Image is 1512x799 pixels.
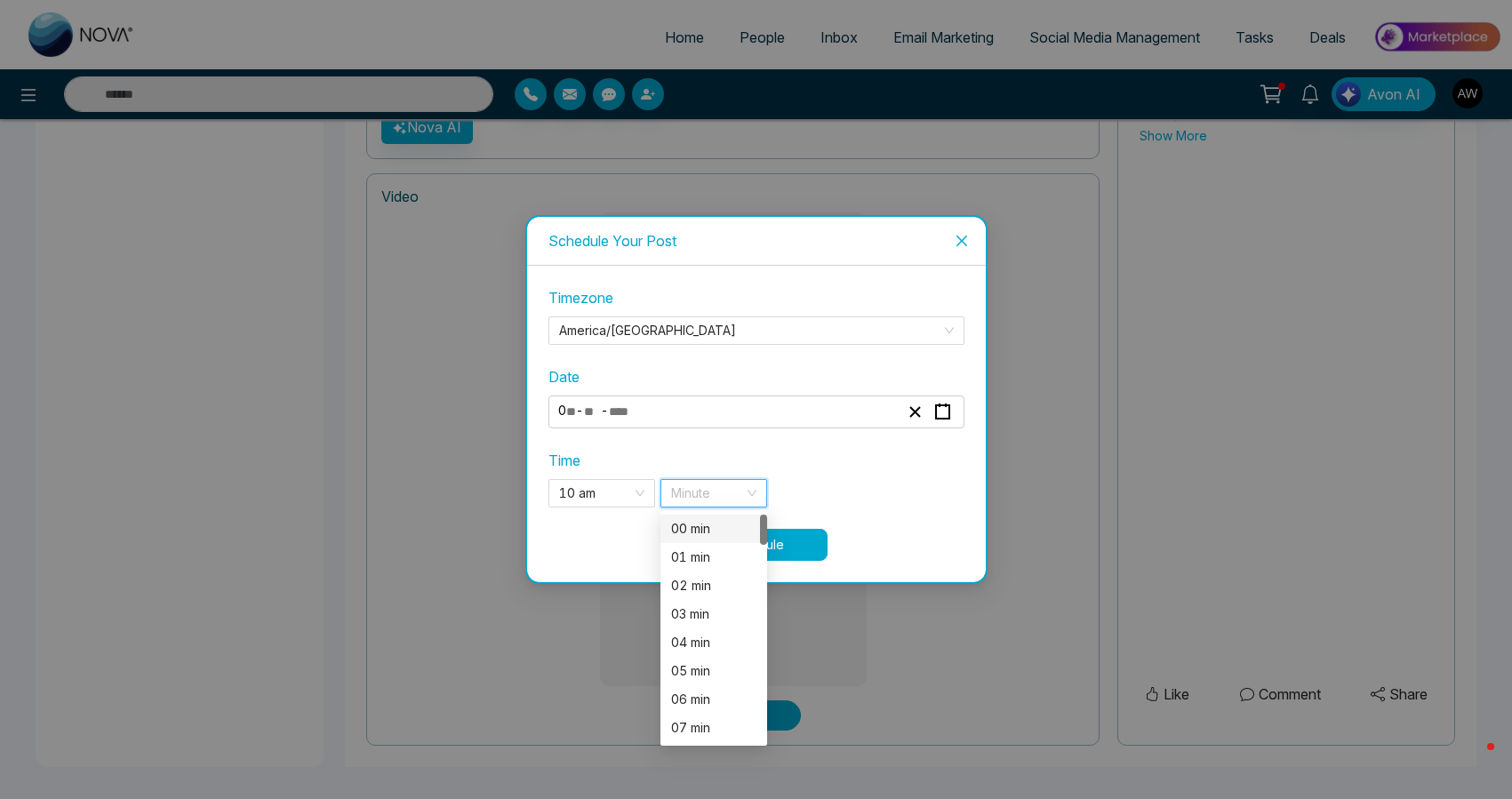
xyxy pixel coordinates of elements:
[558,401,566,420] span: 0
[548,366,964,388] label: Date
[671,519,756,539] div: 00 min
[671,718,756,738] div: 07 min
[955,234,969,248] span: close
[660,714,767,742] div: 07 min
[660,657,767,685] div: 05 min
[660,571,767,600] div: 02 min
[660,685,767,714] div: 06 min
[671,604,756,624] div: 03 min
[548,231,964,251] div: Schedule Your Post
[660,543,767,571] div: 01 min
[548,450,580,472] label: Time
[548,287,964,309] label: Timezone
[660,628,767,657] div: 04 min
[576,400,583,421] span: -
[671,661,756,681] div: 05 min
[671,633,756,652] div: 04 min
[559,480,644,507] span: 10 am
[601,400,608,421] span: -
[671,576,756,595] div: 02 min
[671,690,756,709] div: 06 min
[660,600,767,628] div: 03 min
[559,317,954,344] span: America/Toronto
[1452,739,1494,781] iframe: Intercom live chat
[938,217,986,265] button: Close
[660,515,767,543] div: 00 min
[671,547,756,567] div: 01 min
